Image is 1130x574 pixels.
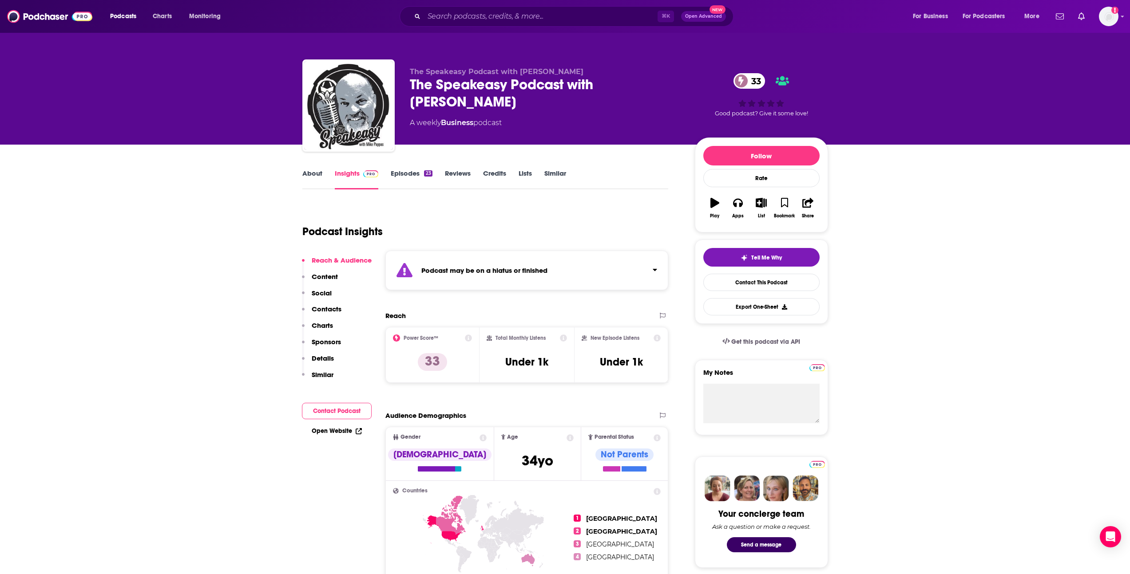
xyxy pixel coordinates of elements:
[758,213,765,219] div: List
[302,169,322,189] a: About
[703,274,820,291] a: Contact This Podcast
[703,368,820,384] label: My Notes
[483,169,506,189] a: Credits
[703,192,726,224] button: Play
[505,355,548,369] h3: Under 1k
[1111,7,1118,14] svg: Email not verified
[410,118,502,128] div: A weekly podcast
[302,370,333,387] button: Similar
[147,9,177,24] a: Charts
[312,321,333,330] p: Charts
[445,169,471,189] a: Reviews
[153,10,172,23] span: Charts
[703,298,820,315] button: Export One-Sheet
[404,335,438,341] h2: Power Score™
[1099,7,1118,26] img: User Profile
[703,169,820,187] div: Rate
[591,335,639,341] h2: New Episode Listens
[726,192,749,224] button: Apps
[957,9,1018,24] button: open menu
[574,527,581,535] span: 2
[586,515,657,523] span: [GEOGRAPHIC_DATA]
[302,354,334,370] button: Details
[727,537,796,552] button: Send a message
[385,251,669,290] section: Click to expand status details
[796,192,819,224] button: Share
[1052,9,1067,24] a: Show notifications dropdown
[424,170,432,177] div: 23
[312,289,332,297] p: Social
[734,73,765,89] a: 33
[595,448,654,461] div: Not Parents
[183,9,232,24] button: open menu
[408,6,742,27] div: Search podcasts, credits, & more...
[522,452,553,469] span: 34 yo
[793,476,818,501] img: Jon Profile
[742,73,765,89] span: 33
[441,118,473,127] a: Business
[507,434,518,440] span: Age
[809,364,825,371] img: Podchaser Pro
[302,338,341,354] button: Sponsors
[809,461,825,468] img: Podchaser Pro
[715,110,808,117] span: Good podcast? Give it some love!
[1099,7,1118,26] span: Logged in as EllaRoseMurphy
[705,476,730,501] img: Sydney Profile
[312,256,372,264] p: Reach & Audience
[600,355,643,369] h3: Under 1k
[595,434,634,440] span: Parental Status
[718,508,804,519] div: Your concierge team
[335,169,379,189] a: InsightsPodchaser Pro
[685,14,722,19] span: Open Advanced
[809,363,825,371] a: Pro website
[809,460,825,468] a: Pro website
[496,335,546,341] h2: Total Monthly Listens
[421,266,547,275] strong: Podcast may be on a hiatus or finished
[104,9,148,24] button: open menu
[749,192,773,224] button: List
[763,476,789,501] img: Jules Profile
[424,9,658,24] input: Search podcasts, credits, & more...
[751,254,782,261] span: Tell Me Why
[695,67,828,122] div: 33Good podcast? Give it some love!
[312,370,333,379] p: Similar
[385,311,406,320] h2: Reach
[1074,9,1088,24] a: Show notifications dropdown
[385,411,466,420] h2: Audience Demographics
[703,248,820,267] button: tell me why sparkleTell Me Why
[7,8,92,25] a: Podchaser - Follow, Share and Rate Podcasts
[741,254,748,261] img: tell me why sparkle
[302,225,383,238] h1: Podcast Insights
[703,146,820,165] button: Follow
[410,67,583,76] span: The Speakeasy Podcast with [PERSON_NAME]
[681,11,726,22] button: Open AdvancedNew
[731,338,800,346] span: Get this podcast via API
[1024,10,1039,23] span: More
[402,488,428,494] span: Countries
[907,9,959,24] button: open menu
[302,256,372,272] button: Reach & Audience
[110,10,136,23] span: Podcasts
[715,331,808,353] a: Get this podcast via API
[189,10,221,23] span: Monitoring
[519,169,532,189] a: Lists
[388,448,492,461] div: [DEMOGRAPHIC_DATA]
[391,169,432,189] a: Episodes23
[312,338,341,346] p: Sponsors
[1100,526,1121,547] div: Open Intercom Messenger
[658,11,674,22] span: ⌘ K
[712,523,811,530] div: Ask a question or make a request.
[574,553,581,560] span: 4
[913,10,948,23] span: For Business
[304,61,393,150] img: The Speakeasy Podcast with Mike Pappas
[302,403,372,419] button: Contact Podcast
[302,321,333,338] button: Charts
[963,10,1005,23] span: For Podcasters
[312,354,334,362] p: Details
[544,169,566,189] a: Similar
[710,5,726,14] span: New
[312,305,341,313] p: Contacts
[1018,9,1051,24] button: open menu
[574,540,581,547] span: 3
